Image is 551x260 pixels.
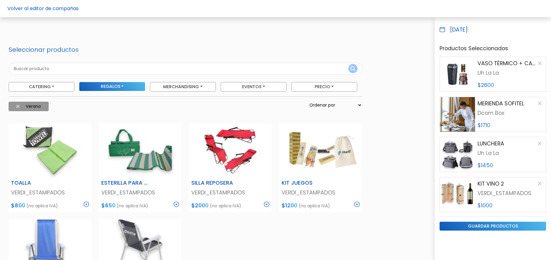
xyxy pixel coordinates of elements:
[478,59,536,67] p: VASO TÉRMICO + CAFÉ
[117,203,148,209] span: (no aplica IVA)
[221,82,287,92] button: Eventos
[101,202,115,209] span: $650
[282,189,360,197] p: VERDI_ESTAMPADOS
[478,161,543,169] p: $1450
[99,123,182,177] img: thumb_2000___2000-Photoroom__6_.jpg
[16,105,20,108] img: close-6986928ebcb1d6c9903e3b54e860dbc4d054630f23adef3a32610726dff6a82b.svg
[354,202,360,207] img: plus_icon-3fa29c8c201d8ce5b7c3ad03cb1d2b720885457b696e93dcc2ba0c445e8c3955.svg
[9,102,49,111] button: Verano
[282,202,297,209] span: $1200
[9,123,92,177] img: thumb_2000___2000-Photoroom__5_.jpg
[350,66,355,72] img: search_button-432b6d5273f82d61273b3651a40e1bd1b912527efae98b1b7a1b2c0702e16a8d.svg
[79,82,145,91] button: Regalos
[279,123,362,177] img: thumb_Captura_de_pantalla_2025-09-04_105435.png
[26,103,41,109] span: Verano
[478,189,543,197] p: VERDI_ESTAMPADOS
[189,123,272,212] a: SILLA REPOSERA VERDI_ESTAMPADOS $2000 (no aplica IVA)
[9,123,92,212] a: TOALLA VERDI_ESTAMPADOS $800 (no aplica IVA)
[291,82,357,92] button: Precio
[440,97,475,132] img: product image
[9,63,362,75] input: Buscar producto
[99,123,182,212] a: ESTERILLA PARA PLAYA VERDI_ESTAMPADOS $650 (no aplica IVA)
[9,82,74,92] button: Catering
[450,27,468,33] h6: [DATE]
[478,121,543,129] p: $1710
[440,45,546,52] h6: Productos Seleccionados
[478,140,504,148] p: LUNCHERA
[478,180,504,188] p: KIT VINO 2
[188,180,245,186] h6: SILLA REPOSERA
[440,222,546,231] input: guardar productos
[7,5,79,12] a: Volver al editor de campañas
[26,203,58,209] span: (no aplica IVA)
[9,46,256,53] h3: Seleccionar productos
[174,202,179,207] img: plus_icon-3fa29c8c201d8ce5b7c3ad03cb1d2b720885457b696e93dcc2ba0c445e8c3955.svg
[440,27,445,32] img: calendar_blue-ac3b0d226928c1d0a031b7180dff2cef00a061937492cb3cf56fc5c027ac901f.svg
[7,180,64,186] h6: TOALLA
[440,57,475,92] img: product image
[440,177,475,212] img: product image
[298,203,330,209] span: (no aplica IVA)
[210,203,241,209] span: (no aplica IVA)
[150,82,216,92] button: Merchandising
[11,202,25,209] span: $800
[440,137,475,172] img: product image
[478,69,543,77] p: Uh La La
[478,109,543,117] p: Dcom Box
[11,189,89,197] p: VERDI_ESTAMPADOS
[279,123,362,212] a: KIT JUEGOS VERDI_ESTAMPADOS $1200 (no aplica IVA)
[191,189,269,197] p: VERDI_ESTAMPADOS
[189,123,272,177] img: thumb_2000___2000-Photoroom__11_.jpg
[264,202,269,207] img: plus_icon-3fa29c8c201d8ce5b7c3ad03cb1d2b720885457b696e93dcc2ba0c445e8c3955.svg
[478,149,543,157] p: Uh La La
[478,202,543,209] p: $1000
[478,100,524,107] p: MERIENDA SOFITEL
[191,202,208,209] span: $2000
[84,202,89,207] img: plus_icon-3fa29c8c201d8ce5b7c3ad03cb1d2b720885457b696e93dcc2ba0c445e8c3955.svg
[98,180,155,186] h6: ESTERILLA PARA PLAYA
[101,189,179,197] p: VERDI_ESTAMPADOS
[478,81,543,89] p: $2600
[278,180,335,186] h6: KIT JUEGOS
